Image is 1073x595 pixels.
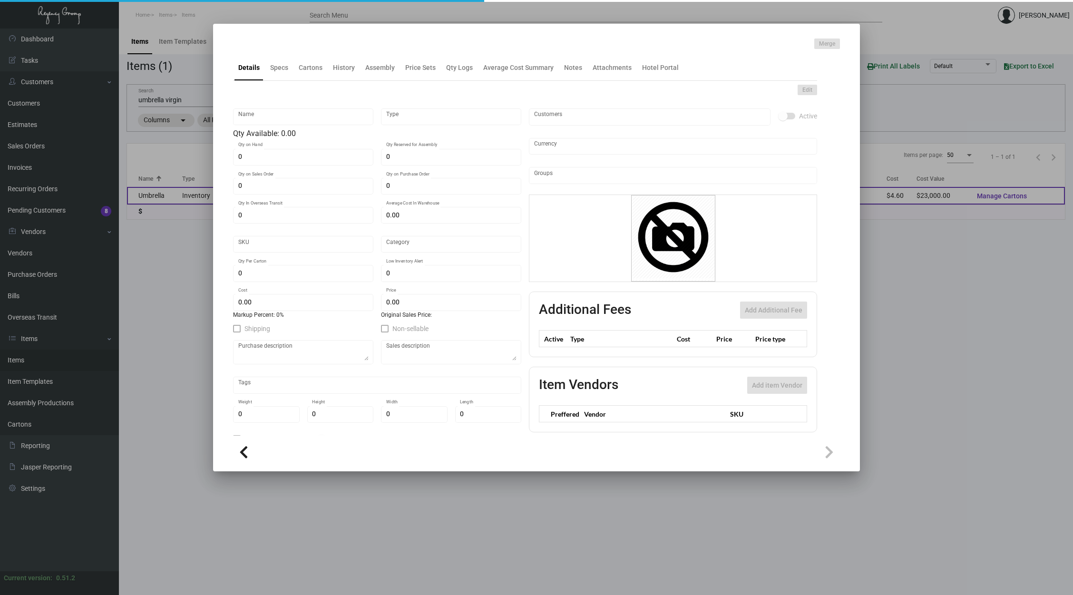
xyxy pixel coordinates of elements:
[799,110,817,122] span: Active
[753,331,796,347] th: Price type
[539,406,580,422] th: Preffered
[539,302,631,319] h2: Additional Fees
[802,86,812,94] span: Edit
[752,381,802,389] span: Add item Vendor
[4,573,52,583] div: Current version:
[365,63,395,73] div: Assembly
[745,306,802,314] span: Add Additional Fee
[539,331,568,347] th: Active
[405,63,436,73] div: Price Sets
[270,63,288,73] div: Specs
[819,40,835,48] span: Merge
[593,63,632,73] div: Attachments
[244,433,272,445] span: Is Service
[798,85,817,95] button: Edit
[714,331,753,347] th: Price
[674,331,713,347] th: Cost
[338,433,373,445] span: Tax is active
[333,63,355,73] div: History
[392,323,429,334] span: Non-sellable
[534,113,766,121] input: Add new..
[564,63,582,73] div: Notes
[534,172,812,179] input: Add new..
[539,377,618,394] h2: Item Vendors
[238,63,260,73] div: Details
[299,63,322,73] div: Cartons
[579,406,725,422] th: Vendor
[244,323,270,334] span: Shipping
[446,63,473,73] div: Qty Logs
[568,331,674,347] th: Type
[725,406,807,422] th: SKU
[233,128,521,139] div: Qty Available: 0.00
[642,63,679,73] div: Hotel Portal
[747,377,807,394] button: Add item Vendor
[483,63,554,73] div: Average Cost Summary
[740,302,807,319] button: Add Additional Fee
[56,573,75,583] div: 0.51.2
[814,39,840,49] button: Merge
